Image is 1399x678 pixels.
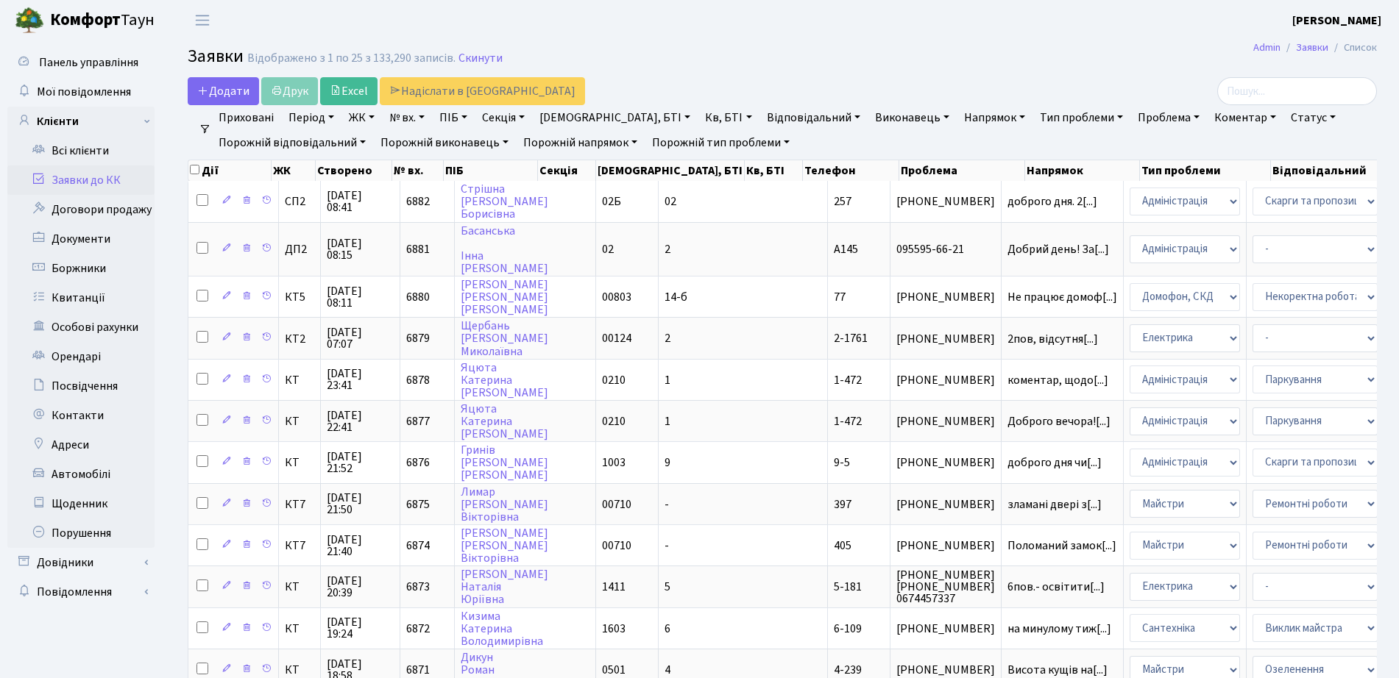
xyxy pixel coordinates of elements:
[406,193,430,210] span: 6882
[7,460,155,489] a: Автомобілі
[834,454,850,471] span: 9-5
[327,492,394,515] span: [DATE] 21:50
[285,540,314,552] span: КТ7
[39,54,138,71] span: Панель управління
[538,160,596,181] th: Секція
[7,313,155,342] a: Особові рахунки
[665,662,670,678] span: 4
[50,8,121,32] b: Комфорт
[327,368,394,391] span: [DATE] 23:41
[596,160,745,181] th: [DEMOGRAPHIC_DATA], БТІ
[1007,193,1097,210] span: доброго дня. 2[...]
[699,105,757,130] a: Кв, БТІ
[461,608,543,649] a: КизимаКатеринаВолодимирівна
[406,241,430,257] span: 6881
[7,136,155,165] a: Всі клієнти
[461,566,548,607] a: [PERSON_NAME]НаталіяЮріївна
[834,241,858,257] span: А145
[1285,105,1342,130] a: Статус
[1007,413,1111,429] span: Доброго вечора![...]
[406,538,430,554] span: 6874
[461,442,548,483] a: Гринів[PERSON_NAME][PERSON_NAME]
[406,289,430,305] span: 6880
[1217,77,1377,105] input: Пошук...
[834,662,862,678] span: 4-239
[896,664,995,676] span: [PHONE_NUMBER]
[834,538,851,554] span: 405
[327,238,394,261] span: [DATE] 08:15
[461,401,548,442] a: ЯцютаКатерина[PERSON_NAME]
[803,160,899,181] th: Телефон
[7,48,155,77] a: Панель управління
[1007,331,1098,347] span: 2пов, відсутня[...]
[834,372,862,388] span: 1-472
[7,254,155,283] a: Боржники
[665,193,676,210] span: 02
[896,569,995,604] span: [PHONE_NUMBER] [PHONE_NUMBER] 0674457337
[461,181,548,222] a: Стрішна[PERSON_NAME]Борисівна
[1328,40,1377,56] li: Список
[896,623,995,635] span: [PHONE_NUMBER]
[433,105,473,130] a: ПІБ
[461,484,548,525] a: Лимар[PERSON_NAME]Вікторівна
[285,196,314,207] span: СП2
[383,105,431,130] a: № вх.
[392,160,444,181] th: № вх.
[343,105,380,130] a: ЖК
[1007,496,1102,513] span: зламані двері з[...]
[896,196,995,207] span: [PHONE_NUMBER]
[745,160,803,181] th: Кв, БТІ
[37,84,131,100] span: Мої повідомлення
[896,243,995,255] span: 095595-66-21
[7,518,155,548] a: Порушення
[283,105,340,130] a: Період
[665,496,669,513] span: -
[461,525,548,566] a: [PERSON_NAME][PERSON_NAME]Вікторівна
[7,548,155,577] a: Довідники
[461,223,548,276] a: БасанськаІнна[PERSON_NAME]
[1007,621,1111,637] span: на минулому тиж[...]
[327,410,394,433] span: [DATE] 22:41
[285,499,314,510] span: КТ7
[7,342,155,371] a: Орендарі
[7,430,155,460] a: Адреси
[461,360,548,401] a: ЯцютаКатерина[PERSON_NAME]
[50,8,155,33] span: Таун
[406,454,430,471] span: 6876
[285,457,314,468] span: КТ
[406,621,430,637] span: 6872
[1292,13,1381,29] b: [PERSON_NAME]
[665,372,670,388] span: 1
[320,77,378,105] a: Excel
[285,581,314,593] span: КТ
[1007,454,1102,471] span: доброго дня чи[...]
[602,454,626,471] span: 1003
[1007,289,1117,305] span: Не працює домоф[...]
[896,291,995,303] span: [PHONE_NUMBER]
[188,43,244,69] span: Заявки
[444,160,538,181] th: ПІБ
[1253,40,1281,55] a: Admin
[896,333,995,345] span: [PHONE_NUMBER]
[665,241,670,257] span: 2
[316,160,392,181] th: Створено
[7,489,155,518] a: Щоденник
[285,243,314,255] span: ДП2
[7,107,155,136] a: Клієнти
[602,241,614,257] span: 02
[665,579,670,595] span: 5
[285,374,314,386] span: КТ
[7,195,155,224] a: Договори продажу
[896,457,995,468] span: [PHONE_NUMBER]
[602,331,631,347] span: 00124
[1007,662,1108,678] span: Висота кущів на[...]
[665,331,670,347] span: 2
[285,333,314,345] span: КТ2
[406,331,430,347] span: 6879
[665,289,687,305] span: 14-б
[213,105,280,130] a: Приховані
[602,193,621,210] span: 02Б
[665,413,670,429] span: 1
[761,105,866,130] a: Відповідальний
[327,616,394,640] span: [DATE] 19:24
